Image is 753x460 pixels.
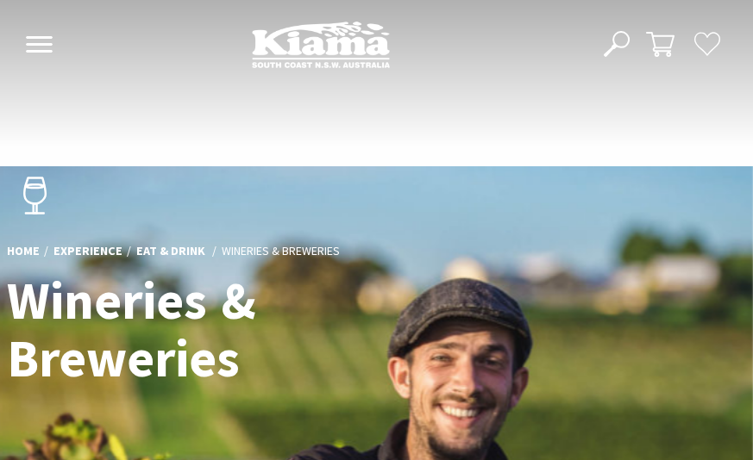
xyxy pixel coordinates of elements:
[252,21,390,68] img: Kiama Logo
[53,243,122,260] a: Experience
[222,242,340,261] li: Wineries & Breweries
[7,243,40,260] a: Home
[136,243,205,260] a: Eat & Drink
[7,271,494,387] h1: Wineries & Breweries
